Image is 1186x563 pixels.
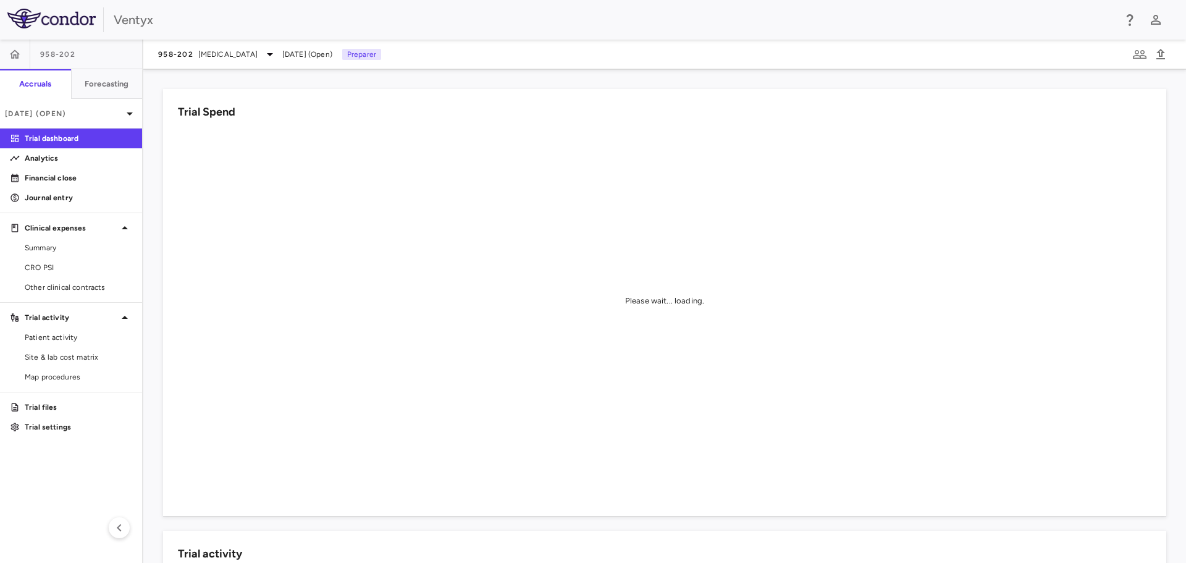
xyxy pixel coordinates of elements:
div: Please wait... loading. [625,295,704,307]
span: 958-202 [158,49,193,59]
span: [DATE] (Open) [282,49,332,60]
p: Preparer [342,49,381,60]
span: 958-202 [40,49,75,59]
p: Trial dashboard [25,133,132,144]
h6: Accruals [19,78,51,90]
span: CRO PSI [25,262,132,273]
div: Ventyx [114,11,1114,29]
p: Clinical expenses [25,222,117,234]
p: Journal entry [25,192,132,203]
p: [DATE] (Open) [5,108,122,119]
h6: Forecasting [85,78,129,90]
p: Trial settings [25,421,132,433]
img: logo-full-SnFGN8VE.png [7,9,96,28]
span: Site & lab cost matrix [25,352,132,363]
span: Patient activity [25,332,132,343]
span: Map procedures [25,371,132,383]
h6: Trial Spend [178,104,235,121]
p: Financial close [25,172,132,184]
p: Trial files [25,402,132,413]
span: Summary [25,242,132,253]
span: Other clinical contracts [25,282,132,293]
span: [MEDICAL_DATA] [198,49,258,60]
p: Trial activity [25,312,117,323]
h6: Trial activity [178,546,242,562]
p: Analytics [25,153,132,164]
